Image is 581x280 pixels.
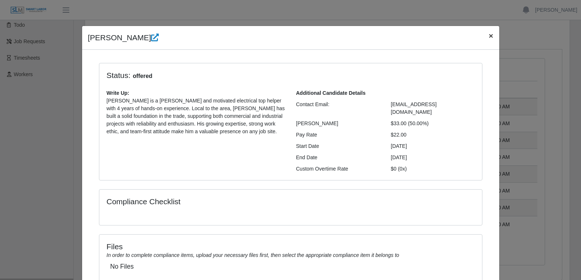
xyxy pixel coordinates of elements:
[489,31,493,40] span: ×
[483,26,499,45] button: Close
[88,32,159,44] h4: [PERSON_NAME]
[110,263,471,270] h5: No Files
[107,97,285,135] p: [PERSON_NAME] is a [PERSON_NAME] and motivated electrical top helper with 4 years of hands-on exp...
[385,120,480,127] div: $33.00 (50.00%)
[107,242,475,251] h4: Files
[291,165,386,173] div: Custom Overtime Rate
[391,101,437,115] span: [EMAIL_ADDRESS][DOMAIN_NAME]
[391,154,407,160] span: [DATE]
[385,131,480,139] div: $22.00
[296,90,366,96] b: Additional Candidate Details
[107,71,380,81] h4: Status:
[107,90,129,96] b: Write Up:
[107,252,399,258] i: In order to complete compliance items, upload your necessary files first, then select the appropr...
[291,142,386,150] div: Start Date
[291,154,386,161] div: End Date
[391,166,407,172] span: $0 (0x)
[385,142,480,150] div: [DATE]
[107,197,348,206] h4: Compliance Checklist
[291,101,386,116] div: Contact Email:
[130,72,155,81] span: offered
[291,131,386,139] div: Pay Rate
[291,120,386,127] div: [PERSON_NAME]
